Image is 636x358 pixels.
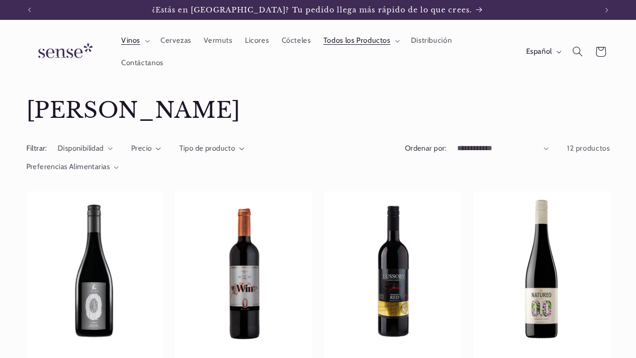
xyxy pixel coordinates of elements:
[567,144,610,153] span: 12 productos
[58,143,113,154] summary: Disponibilidad (0 seleccionado)
[131,144,152,153] span: Precio
[154,30,197,52] a: Cervezas
[404,30,458,52] a: Distribución
[26,96,610,125] h1: [PERSON_NAME]
[22,34,105,70] a: Sense
[204,36,232,45] span: Vermuts
[238,30,275,52] a: Licores
[179,144,236,153] span: Tipo de producto
[160,36,191,45] span: Cervezas
[323,36,391,45] span: Todos los Productos
[26,162,110,171] span: Preferencias Alimentarias
[526,46,552,57] span: Español
[405,144,447,153] label: Ordenar por:
[115,52,169,74] a: Contáctanos
[26,37,101,66] img: Sense
[115,30,154,52] summary: Vinos
[282,36,311,45] span: Cócteles
[245,36,269,45] span: Licores
[179,143,244,154] summary: Tipo de producto (0 seleccionado)
[152,5,472,14] span: ¿Estás en [GEOGRAPHIC_DATA]? Tu pedido llega más rápido de lo que crees.
[520,42,566,62] button: Español
[275,30,317,52] a: Cócteles
[198,30,239,52] a: Vermuts
[411,36,452,45] span: Distribución
[26,143,47,154] h2: Filtrar:
[121,58,163,68] span: Contáctanos
[131,143,161,154] summary: Precio
[566,40,589,63] summary: Búsqueda
[121,36,140,45] span: Vinos
[317,30,404,52] summary: Todos los Productos
[58,144,104,153] span: Disponibilidad
[26,162,119,173] summary: Preferencias Alimentarias (0 seleccionado)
